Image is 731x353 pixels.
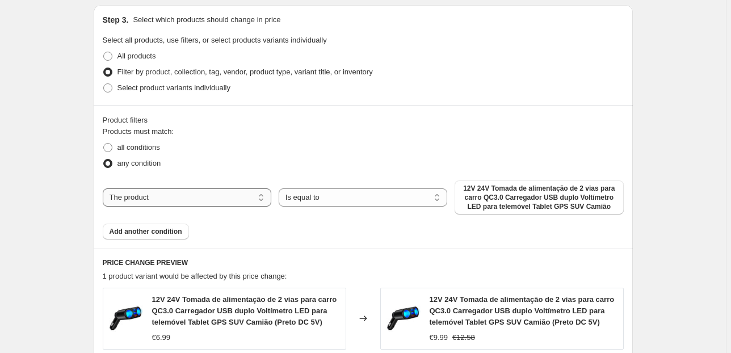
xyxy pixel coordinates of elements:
span: 12V 24V Tomada de alimentação de 2 vias para carro QC3.0 Carregador USB duplo Voltímetro LED para... [430,295,615,326]
p: Select which products should change in price [133,14,280,26]
div: €6.99 [152,332,171,343]
span: any condition [117,159,161,167]
div: Product filters [103,115,624,126]
span: Filter by product, collection, tag, vendor, product type, variant title, or inventory [117,68,373,76]
button: 12V 24V Tomada de alimentação de 2 vias para carro QC3.0 Carregador USB duplo Voltímetro LED para... [455,180,623,215]
div: €9.99 [430,332,448,343]
span: 12V 24V Tomada de alimentação de 2 vias para carro QC3.0 Carregador USB duplo Voltímetro LED para... [461,184,616,211]
span: all conditions [117,143,160,152]
span: Products must match: [103,127,174,136]
img: C72610E02517F4C7DD45078E0BE8EE57_80x.jpg [109,301,143,335]
span: Select all products, use filters, or select products variants individually [103,36,327,44]
span: 1 product variant would be affected by this price change: [103,272,287,280]
span: 12V 24V Tomada de alimentação de 2 vias para carro QC3.0 Carregador USB duplo Voltímetro LED para... [152,295,337,326]
h2: Step 3. [103,14,129,26]
strike: €12.58 [452,332,475,343]
span: Select product variants individually [117,83,230,92]
span: All products [117,52,156,60]
button: Add another condition [103,224,189,239]
img: C72610E02517F4C7DD45078E0BE8EE57_80x.jpg [386,301,421,335]
span: Add another condition [110,227,182,236]
h6: PRICE CHANGE PREVIEW [103,258,624,267]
